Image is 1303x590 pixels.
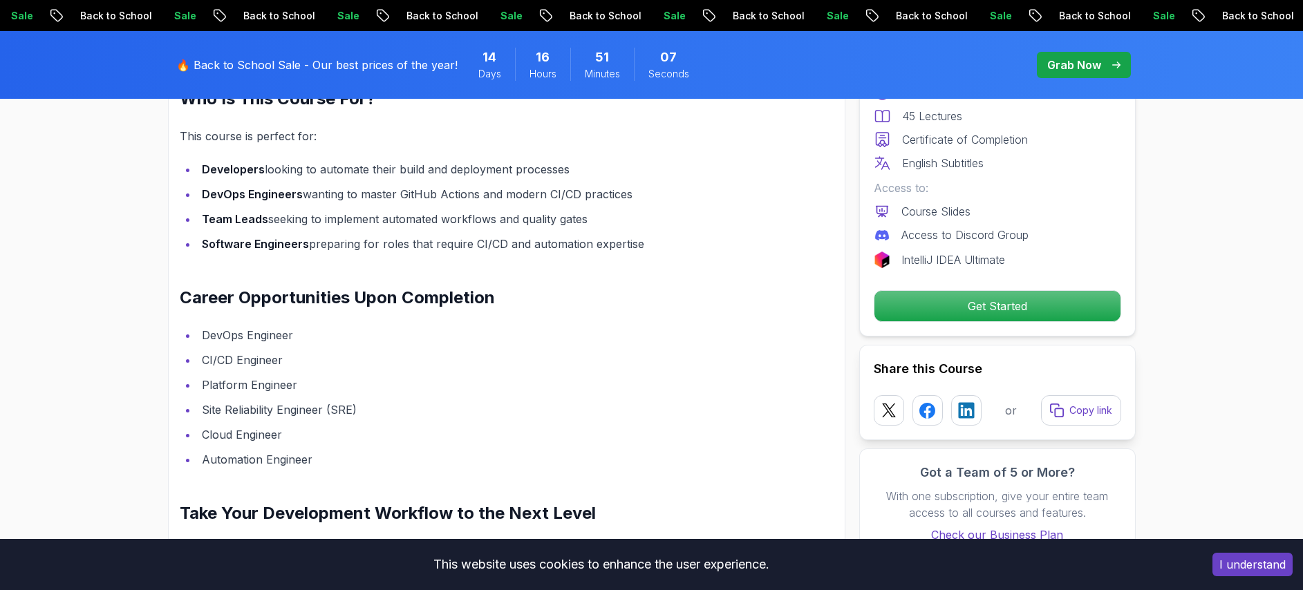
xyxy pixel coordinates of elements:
p: English Subtitles [902,155,984,171]
p: Sale [1130,9,1174,23]
p: This course is perfect for: [180,126,768,146]
p: or [1005,402,1017,419]
span: Minutes [585,67,620,81]
strong: Developers [202,162,265,176]
p: IntelliJ IDEA Ultimate [901,251,1005,268]
p: Back to School [1036,9,1130,23]
p: Back to School [710,9,804,23]
p: Course Slides [901,203,971,220]
p: Back to School [547,9,641,23]
li: Automation Engineer [198,450,768,469]
li: Site Reliability Engineer (SRE) [198,400,768,419]
li: CI/CD Engineer [198,350,768,370]
p: Copy link [1069,403,1112,417]
p: Sale [151,9,196,23]
p: Grab Now [1047,57,1101,73]
p: Sale [967,9,1011,23]
h2: Take Your Development Workflow to the Next Level [180,502,768,524]
strong: Team Leads [202,212,268,226]
li: DevOps Engineer [198,325,768,345]
h2: Who Is This Course For? [180,88,768,110]
p: With one subscription, give your entire team access to all courses and features. [874,488,1121,521]
span: Seconds [648,67,689,81]
p: Sale [478,9,522,23]
span: 14 Days [482,48,496,67]
p: Back to School [221,9,315,23]
img: jetbrains logo [874,251,890,268]
li: wanting to master GitHub Actions and modern CI/CD practices [198,184,768,204]
p: Back to School [873,9,967,23]
span: 51 Minutes [595,48,609,67]
span: 16 Hours [536,48,550,67]
p: 🔥 Back to School Sale - Our best prices of the year! [176,57,458,73]
h3: Got a Team of 5 or More? [874,463,1121,482]
li: looking to automate their build and deployment processes [198,160,768,179]
a: Check our Business Plan [874,526,1121,543]
p: Access to Discord Group [901,227,1029,243]
p: Certificate of Completion [902,131,1028,148]
span: 7 Seconds [660,48,677,67]
button: Get Started [874,290,1121,322]
li: seeking to implement automated workflows and quality gates [198,209,768,229]
span: Hours [529,67,556,81]
li: Platform Engineer [198,375,768,394]
strong: DevOps Engineers [202,187,303,201]
p: Get Started [874,291,1121,321]
h2: Share this Course [874,359,1121,379]
p: Sale [641,9,685,23]
button: Accept cookies [1212,553,1293,576]
li: Cloud Engineer [198,425,768,444]
span: Days [478,67,501,81]
p: Sale [315,9,359,23]
button: Copy link [1041,395,1121,426]
h2: Career Opportunities Upon Completion [180,287,768,309]
p: 45 Lectures [902,108,962,124]
p: Access to: [874,180,1121,196]
p: Back to School [57,9,151,23]
p: Back to School [1199,9,1293,23]
p: Back to School [384,9,478,23]
div: This website uses cookies to enhance the user experience. [10,549,1192,580]
p: Sale [804,9,848,23]
strong: Software Engineers [202,237,309,251]
li: preparing for roles that require CI/CD and automation expertise [198,234,768,254]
